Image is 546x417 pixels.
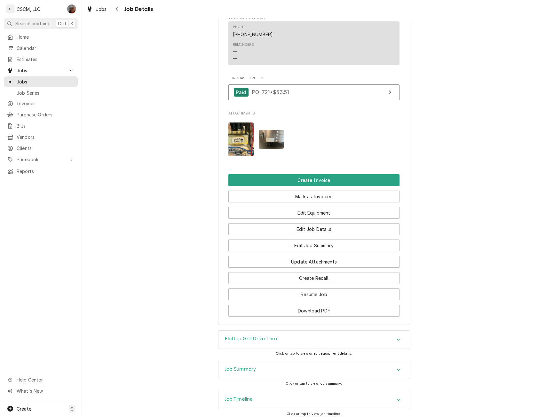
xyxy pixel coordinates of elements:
[96,6,107,12] span: Jobs
[17,156,65,163] span: Pricebook
[17,376,74,383] span: Help Center
[17,45,75,51] span: Calendar
[4,143,78,153] a: Clients
[228,111,400,116] span: Attachments
[225,366,256,372] h3: Job Summary
[17,34,75,40] span: Home
[233,42,254,47] div: Reminders
[4,109,78,120] a: Purchase Orders
[228,191,400,202] button: Mark as Invoiced
[218,391,410,409] div: Accordion Header
[228,174,400,317] div: Button Group
[67,4,76,13] div: DV
[4,76,78,87] a: Jobs
[228,268,400,284] div: Button Group Row
[233,55,237,62] div: —
[17,145,75,152] span: Clients
[17,56,75,63] span: Estimates
[228,223,400,235] button: Edit Job Details
[233,25,273,37] div: Phone
[233,42,254,62] div: Reminders
[218,331,410,349] button: Accordion Details Expand Trigger
[228,117,400,161] span: Attachments
[234,88,249,97] div: Paid
[225,396,253,402] h3: Job Timeline
[228,288,400,300] button: Resume Job
[17,134,75,140] span: Vendors
[228,122,254,156] img: 8neNzdFHQXKSBGbpt6D0
[4,166,78,177] a: Reports
[4,132,78,142] a: Vendors
[4,54,78,65] a: Estimates
[218,361,410,379] div: Accordion Header
[228,76,400,81] span: Purchase Orders
[233,25,245,30] div: Phone
[58,20,66,27] span: Ctrl
[17,388,74,394] span: What's New
[228,15,400,68] div: Location Contact
[233,32,273,37] a: [PHONE_NUMBER]
[17,67,65,74] span: Jobs
[17,6,40,12] div: CSCM, LLC
[218,331,410,349] div: Accordion Header
[17,168,75,175] span: Reports
[228,21,400,68] div: Location Contact List
[112,4,123,14] button: Navigate back
[4,18,78,29] button: Search anythingCtrlK
[228,240,400,251] button: Edit Job Summary
[228,300,400,317] div: Button Group Row
[228,305,400,317] button: Download PDF
[233,48,237,55] div: —
[228,21,400,65] div: Contact
[4,65,78,76] a: Go to Jobs
[228,84,400,100] a: View Purchase Order
[228,202,400,219] div: Button Group Row
[228,76,400,103] div: Purchase Orders
[225,336,277,342] h3: Flattop Grill Drive Thru
[17,100,75,107] span: Invoices
[228,174,400,186] button: Create Invoice
[228,251,400,268] div: Button Group Row
[70,405,74,412] span: C
[4,43,78,53] a: Calendar
[4,32,78,42] a: Home
[17,111,75,118] span: Purchase Orders
[228,235,400,251] div: Button Group Row
[4,386,78,396] a: Go to What's New
[17,406,31,412] span: Create
[218,391,410,409] button: Accordion Details Expand Trigger
[4,88,78,98] a: Job Series
[218,361,410,379] div: Job Summary
[4,121,78,131] a: Bills
[218,330,410,349] div: Flattop Grill Drive Thru
[252,89,289,95] span: PO-721 • $53.51
[218,391,410,409] div: Job Timeline
[17,122,75,129] span: Bills
[123,5,153,13] span: Job Details
[6,4,15,13] div: C
[286,382,342,386] span: Click or tap to view job summary.
[228,219,400,235] div: Button Group Row
[17,78,75,85] span: Jobs
[228,272,400,284] button: Create Recall
[17,90,75,96] span: Job Series
[287,412,341,416] span: Click or tap to view job timeline.
[67,4,76,13] div: Dena Vecchetti's Avatar
[228,207,400,219] button: Edit Equipment
[259,130,284,149] img: yW2grrKJSMmkyAejII0l
[71,20,74,27] span: K
[4,374,78,385] a: Go to Help Center
[228,284,400,300] div: Button Group Row
[15,20,51,27] span: Search anything
[228,111,400,161] div: Attachments
[228,186,400,202] div: Button Group Row
[84,4,109,14] a: Jobs
[218,361,410,379] button: Accordion Details Expand Trigger
[276,351,352,356] span: Click or tap to view or edit equipment details.
[228,256,400,268] button: Update Attachments
[4,154,78,165] a: Go to Pricebook
[4,98,78,109] a: Invoices
[228,174,400,186] div: Button Group Row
